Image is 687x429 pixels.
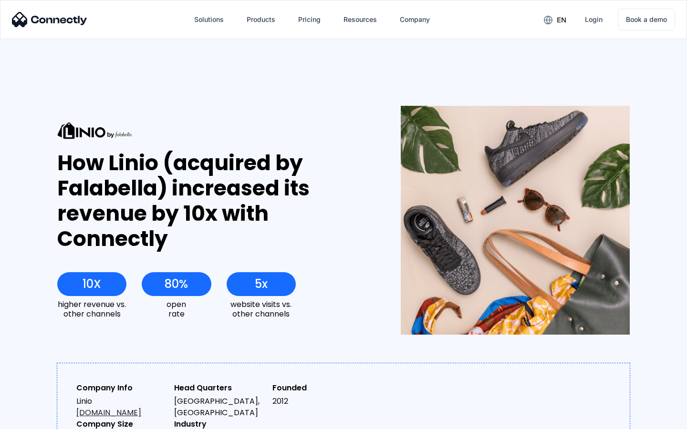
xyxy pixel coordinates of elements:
div: Products [239,8,283,31]
a: Pricing [291,8,328,31]
div: Company [392,8,437,31]
a: Book a demo [618,9,675,31]
div: website visits vs. other channels [227,300,296,318]
div: en [536,12,573,27]
div: Login [585,13,603,26]
div: Resources [336,8,385,31]
div: Head Quarters [174,382,264,394]
a: Login [577,8,610,31]
div: Company Info [76,382,167,394]
div: 2012 [272,396,363,407]
div: [GEOGRAPHIC_DATA], [GEOGRAPHIC_DATA] [174,396,264,419]
div: Founded [272,382,363,394]
div: 10X [83,277,101,291]
div: Solutions [187,8,231,31]
div: open rate [142,300,211,318]
div: Linio [76,396,167,419]
div: 80% [165,277,188,291]
div: Company [400,13,430,26]
div: Solutions [194,13,224,26]
aside: Language selected: English [10,412,57,426]
div: Products [247,13,275,26]
a: [DOMAIN_NAME] [76,407,141,418]
div: higher revenue vs. other channels [57,300,126,318]
div: Pricing [298,13,321,26]
div: 5x [255,277,268,291]
img: Connectly Logo [12,12,87,27]
div: How Linio (acquired by Falabella) increased its revenue by 10x with Connectly [57,151,366,251]
div: en [557,13,566,27]
div: Resources [343,13,377,26]
ul: Language list [19,412,57,426]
